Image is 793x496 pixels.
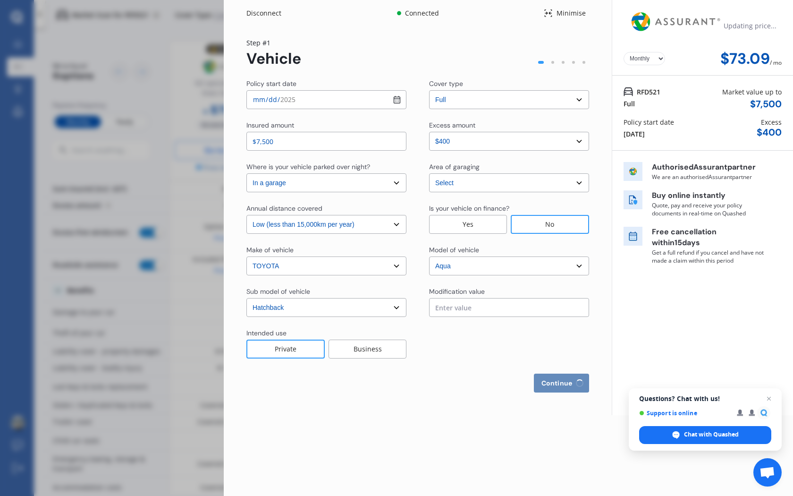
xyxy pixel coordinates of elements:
[684,430,739,439] span: Chat with Quashed
[720,50,770,68] div: $73.09
[763,393,775,404] span: Close chat
[246,120,294,130] div: Insured amount
[246,204,322,213] div: Annual distance covered
[624,190,642,209] img: buy online icon
[534,374,589,393] button: Continue
[246,9,292,18] div: Disconnect
[246,90,406,109] input: dd / mm / yyyy
[429,287,485,296] div: Modification value
[246,328,287,338] div: Intended use
[639,395,771,402] span: Questions? Chat with us!
[429,298,589,317] input: Enter value
[652,190,765,201] p: Buy online instantly
[246,245,294,255] div: Make of vehicle
[761,117,782,127] div: Excess
[403,9,440,18] div: Connected
[246,132,406,151] input: Enter insured amount
[624,117,674,127] div: Policy start date
[429,79,463,88] div: Cover type
[246,79,296,88] div: Policy start date
[724,21,776,31] div: Updating price...
[652,201,765,217] p: Quote, pay and receive your policy documents in real-time on Quashed
[624,227,642,246] img: free cancel icon
[624,162,642,181] img: insurer icon
[429,162,480,171] div: Area of garaging
[750,99,782,110] div: $ 7,500
[246,287,310,296] div: Sub model of vehicle
[246,38,301,48] div: Step # 1
[429,245,479,255] div: Model of vehicle
[722,87,782,97] div: Market value up to
[329,340,406,359] div: Business
[246,162,370,171] div: Where is your vehicle parked over night?
[629,4,724,40] img: Assurant.png
[757,127,782,138] div: $ 400
[429,215,507,234] div: Yes
[553,9,589,18] div: Minimise
[246,50,301,68] div: Vehicle
[246,340,325,359] div: Private
[624,129,645,139] div: [DATE]
[652,248,765,265] p: Get a full refund if you cancel and have not made a claim within this period
[511,215,589,234] div: No
[652,173,765,181] p: We are an authorised Assurant partner
[652,227,765,248] p: Free cancellation within 15 days
[753,458,782,487] div: Open chat
[540,379,574,387] span: Continue
[770,50,782,68] div: / mo
[639,426,771,444] div: Chat with Quashed
[637,87,660,97] span: RFD521
[429,204,509,213] div: Is your vehicle on finance?
[429,120,475,130] div: Excess amount
[624,99,635,109] div: Full
[639,410,730,417] span: Support is online
[652,162,765,173] p: Authorised Assurant partner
